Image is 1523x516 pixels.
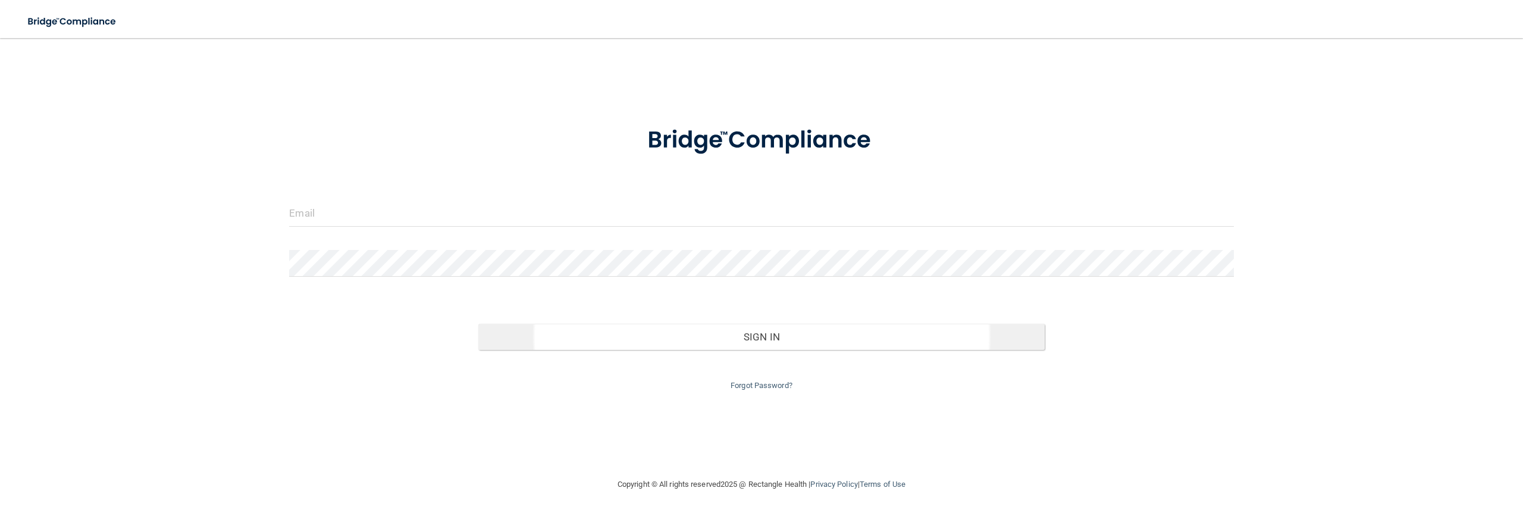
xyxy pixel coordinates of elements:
a: Forgot Password? [731,381,792,390]
input: Email [289,200,1233,227]
img: bridge_compliance_login_screen.278c3ca4.svg [623,110,900,171]
img: bridge_compliance_login_screen.278c3ca4.svg [18,10,127,34]
button: Sign In [478,324,1045,350]
a: Privacy Policy [810,480,857,489]
div: Copyright © All rights reserved 2025 @ Rectangle Health | | [544,465,979,504]
a: Terms of Use [860,480,905,489]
